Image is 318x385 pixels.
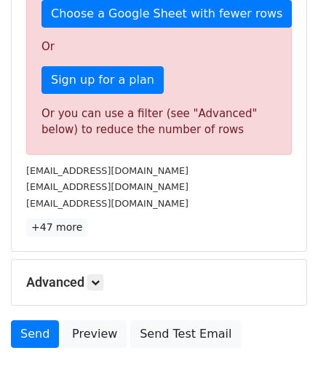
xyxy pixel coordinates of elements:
[26,181,188,192] small: [EMAIL_ADDRESS][DOMAIN_NAME]
[26,165,188,176] small: [EMAIL_ADDRESS][DOMAIN_NAME]
[41,106,277,138] div: Or you can use a filter (see "Advanced" below) to reduce the number of rows
[41,66,164,94] a: Sign up for a plan
[26,274,292,290] h5: Advanced
[245,315,318,385] iframe: Chat Widget
[26,198,188,209] small: [EMAIL_ADDRESS][DOMAIN_NAME]
[63,320,127,348] a: Preview
[11,320,59,348] a: Send
[26,218,87,237] a: +47 more
[130,320,241,348] a: Send Test Email
[41,39,277,55] p: Or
